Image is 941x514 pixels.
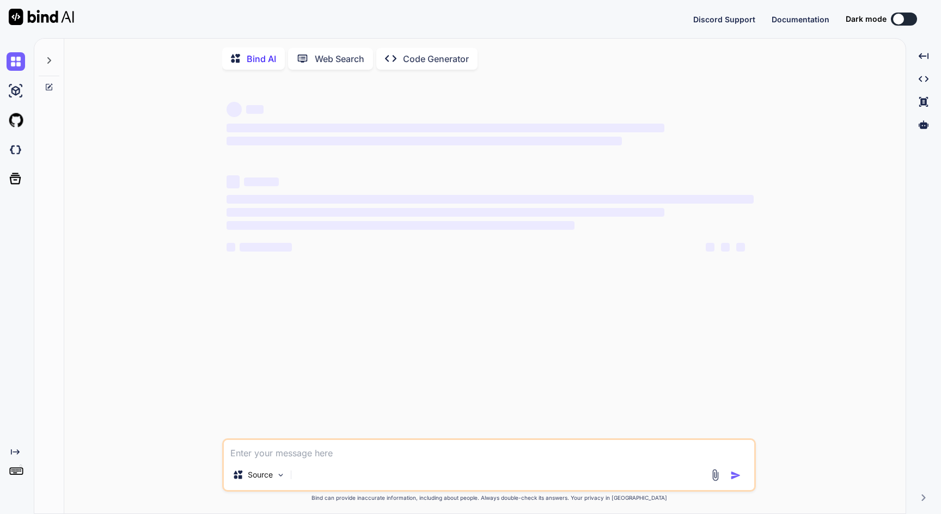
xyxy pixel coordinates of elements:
[9,9,74,25] img: Bind AI
[227,243,235,252] span: ‌
[247,52,276,65] p: Bind AI
[693,14,755,25] button: Discord Support
[736,243,745,252] span: ‌
[248,469,273,480] p: Source
[7,140,25,159] img: darkCloudIdeIcon
[240,243,292,252] span: ‌
[222,494,756,502] p: Bind can provide inaccurate information, including about people. Always double-check its answers....
[706,243,714,252] span: ‌
[227,195,754,204] span: ‌
[246,105,264,114] span: ‌
[244,178,279,186] span: ‌
[772,15,829,24] span: Documentation
[403,52,469,65] p: Code Generator
[227,175,240,188] span: ‌
[276,470,285,480] img: Pick Models
[846,14,887,25] span: Dark mode
[227,221,575,230] span: ‌
[227,102,242,117] span: ‌
[709,469,722,481] img: attachment
[7,52,25,71] img: chat
[7,111,25,130] img: githubLight
[772,14,829,25] button: Documentation
[227,137,622,145] span: ‌
[227,124,664,132] span: ‌
[693,15,755,24] span: Discord Support
[7,82,25,100] img: ai-studio
[721,243,730,252] span: ‌
[227,208,664,217] span: ‌
[730,470,741,481] img: icon
[315,52,364,65] p: Web Search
